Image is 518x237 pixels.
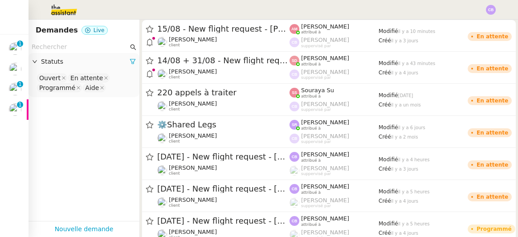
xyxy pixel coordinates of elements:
app-user-label: suppervisé par [290,69,379,80]
img: users%2FW4OQjB9BRtYK2an7yusO0WsYLsD3%2Favatar%2F28027066-518b-424c-8476-65f2e549ac29 [9,42,21,55]
div: En attente [477,66,508,71]
img: users%2FC9SBsJ0duuaSgpQFj5LgoEX8n0o2%2Favatar%2Fec9d51b8-9413-4189-adfb-7be4d8c96a3c [157,197,167,207]
span: [PERSON_NAME] [301,229,349,236]
span: client [169,203,180,208]
span: attribué à [301,126,321,131]
span: suppervisé par [301,107,331,112]
img: svg [290,152,299,162]
img: svg [290,102,299,111]
span: [PERSON_NAME] [301,133,349,139]
div: Statuts [29,53,139,70]
div: En attente [70,74,103,82]
p: 1 [18,41,22,49]
app-user-detailed-label: client [157,36,290,48]
span: Modifié [379,28,398,34]
app-user-label: attribué à [290,87,379,98]
span: [PERSON_NAME] [169,68,217,75]
span: Modifié [379,92,398,98]
span: attribué à [301,158,321,163]
span: il y a 6 jours [398,125,425,130]
span: [PERSON_NAME] [169,100,217,107]
span: [PERSON_NAME] [301,183,349,190]
img: svg [290,24,299,34]
span: 14/08 + 31/08 - New flight request - [PERSON_NAME] [157,57,290,65]
span: [PERSON_NAME] [301,151,349,158]
app-user-label: suppervisé par [290,101,379,112]
span: suppervisé par [301,75,331,80]
span: [DATE] [398,93,413,98]
span: Créé [379,134,391,140]
img: users%2FoFdbodQ3TgNoWt9kP3GXAs5oaCq1%2Favatar%2Fprofile-pic.png [290,198,299,208]
span: ⚙️Shared Legs [157,121,290,129]
span: Modifié [379,156,398,163]
span: [DATE] - New flight request - [PERSON_NAME] [157,153,290,161]
input: Rechercher [32,42,128,52]
span: Souraya Su [301,87,334,94]
span: Modifié [379,188,398,195]
img: svg [290,120,299,130]
div: Aide [85,84,99,92]
span: [PERSON_NAME] [301,69,349,75]
div: Programmé [39,84,75,92]
span: il y a 4 heures [398,157,430,162]
img: users%2FW4OQjB9BRtYK2an7yusO0WsYLsD3%2Favatar%2F28027066-518b-424c-8476-65f2e549ac29 [157,101,167,111]
span: [PERSON_NAME] [169,196,217,203]
span: [PERSON_NAME] [301,165,349,172]
span: attribué à [301,62,321,67]
img: svg [290,216,299,226]
img: svg [486,5,496,15]
img: users%2FC9SBsJ0duuaSgpQFj5LgoEX8n0o2%2Favatar%2Fec9d51b8-9413-4189-adfb-7be4d8c96a3c [157,165,167,175]
app-user-detailed-label: client [157,196,290,208]
span: suppervisé par [301,204,331,208]
p: 1 [18,102,22,110]
span: client [169,171,180,176]
span: attribué à [301,30,321,35]
span: il y a 4 jours [391,199,418,204]
nz-select-item: En attente [68,74,110,82]
app-user-detailed-label: client [157,164,290,176]
span: [PERSON_NAME] [169,164,217,171]
div: En attente [477,98,508,103]
span: il y a 4 jours [391,70,418,75]
img: users%2FW4OQjB9BRtYK2an7yusO0WsYLsD3%2Favatar%2F28027066-518b-424c-8476-65f2e549ac29 [9,63,21,75]
nz-badge-sup: 1 [17,81,23,87]
span: attribué à [301,94,321,99]
img: users%2FW4OQjB9BRtYK2an7yusO0WsYLsD3%2Favatar%2F28027066-518b-424c-8476-65f2e549ac29 [9,83,21,95]
app-user-label: suppervisé par [290,165,379,176]
span: client [169,139,180,144]
img: svg [290,69,299,79]
span: [PERSON_NAME] [169,229,217,235]
span: Créé [379,102,391,108]
span: il y a 3 jours [391,38,418,43]
app-user-label: attribué à [290,215,379,227]
div: En attente [477,194,508,200]
nz-select-item: Ouvert [37,74,67,82]
nz-badge-sup: 1 [17,102,23,108]
span: [PERSON_NAME] [301,197,349,204]
span: Créé [379,37,391,44]
div: En attente [477,34,508,39]
nz-select-item: Aide [83,83,106,92]
span: il y a 5 heures [398,221,430,226]
div: En attente [477,130,508,135]
img: users%2FW4OQjB9BRtYK2an7yusO0WsYLsD3%2Favatar%2F28027066-518b-424c-8476-65f2e549ac29 [9,103,21,116]
nz-select-item: Programmé [37,83,82,92]
img: svg [290,88,299,98]
img: svg [290,184,299,194]
app-user-detailed-label: client [157,68,290,80]
span: [DATE] - New flight request - [PERSON_NAME] [157,185,290,193]
div: Programmé [477,226,512,232]
span: [PERSON_NAME] [301,119,349,126]
span: Live [94,27,105,33]
span: client [169,43,180,48]
span: Créé [379,198,391,204]
span: Statuts [41,57,130,67]
a: Nouvelle demande [55,224,114,234]
span: suppervisé par [301,44,331,49]
span: [PERSON_NAME] [169,132,217,139]
app-user-label: suppervisé par [290,133,379,144]
div: En attente [477,162,508,168]
app-user-label: attribué à [290,151,379,163]
app-user-label: attribué à [290,55,379,66]
app-user-label: attribué à [290,183,379,195]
